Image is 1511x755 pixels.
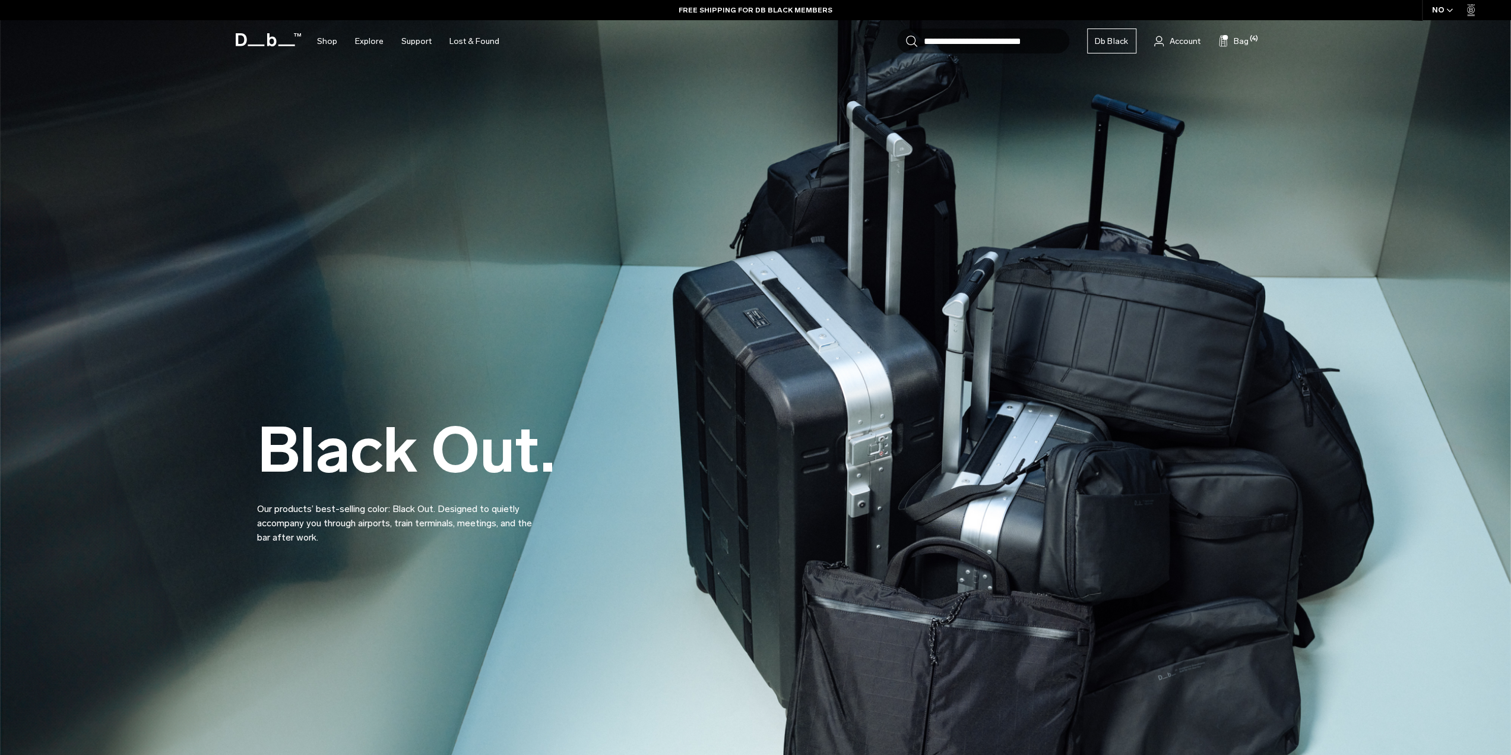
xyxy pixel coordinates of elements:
[679,5,832,15] a: FREE SHIPPING FOR DB BLACK MEMBERS
[1087,29,1136,53] a: Db Black
[1234,35,1249,48] span: Bag
[317,20,337,62] a: Shop
[308,20,508,62] nav: Main Navigation
[355,20,384,62] a: Explore
[257,419,555,482] h2: Black Out.
[1170,35,1200,48] span: Account
[1154,34,1200,48] a: Account
[1250,34,1258,44] span: (4)
[1218,34,1249,48] button: Bag (4)
[257,488,542,545] p: Our products’ best-selling color: Black Out. Designed to quietly accompany you through airports, ...
[449,20,499,62] a: Lost & Found
[401,20,432,62] a: Support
